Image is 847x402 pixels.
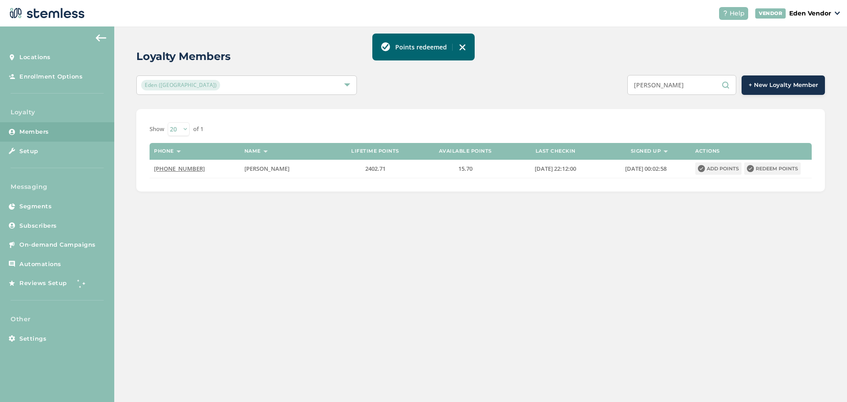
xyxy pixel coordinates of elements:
span: Locations [19,53,51,62]
span: Segments [19,202,52,211]
img: icon-toast-success-78f41570.svg [381,42,390,51]
span: + New Loyalty Member [749,81,818,90]
span: Automations [19,260,61,269]
button: + New Loyalty Member [742,75,825,95]
input: Search [627,75,736,95]
p: Eden Vendor [789,9,831,18]
span: Subscribers [19,222,57,230]
img: glitter-stars-b7820f95.gif [74,274,91,292]
img: icon-toast-close-54bf22bf.svg [459,44,466,51]
img: logo-dark-0685b13c.svg [7,4,85,22]
span: Eden ([GEOGRAPHIC_DATA]) [141,80,220,90]
span: Help [730,9,745,18]
span: On-demand Campaigns [19,240,96,249]
img: icon-arrow-back-accent-c549486e.svg [96,34,106,41]
span: Setup [19,147,38,156]
span: Members [19,128,49,136]
img: icon-help-white-03924b79.svg [723,11,728,16]
img: icon_down-arrow-small-66adaf34.svg [835,11,840,15]
h2: Loyalty Members [136,49,231,64]
span: Reviews Setup [19,279,67,288]
label: Points redeemed [395,42,447,52]
span: Enrollment Options [19,72,82,81]
div: VENDOR [755,8,786,19]
iframe: Chat Widget [803,360,847,402]
span: Settings [19,334,46,343]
